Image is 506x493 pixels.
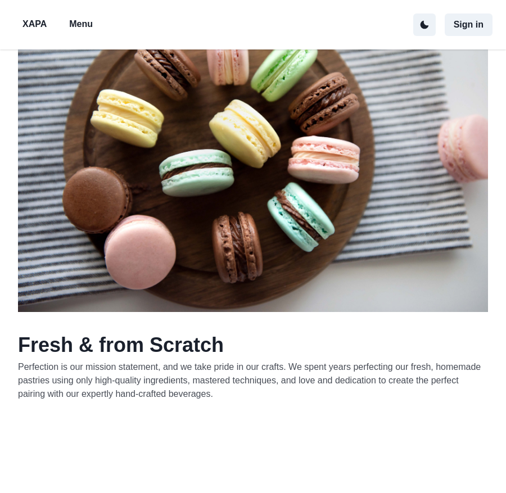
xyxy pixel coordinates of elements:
[22,17,47,31] p: XAPA
[445,13,493,36] button: Sign in
[69,17,93,31] p: Menu
[18,360,488,401] p: Perfection is our mission statement, and we take pride in our crafts. We spent years perfecting o...
[413,13,436,36] button: active dark theme mode
[18,330,488,360] p: Fresh & from Scratch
